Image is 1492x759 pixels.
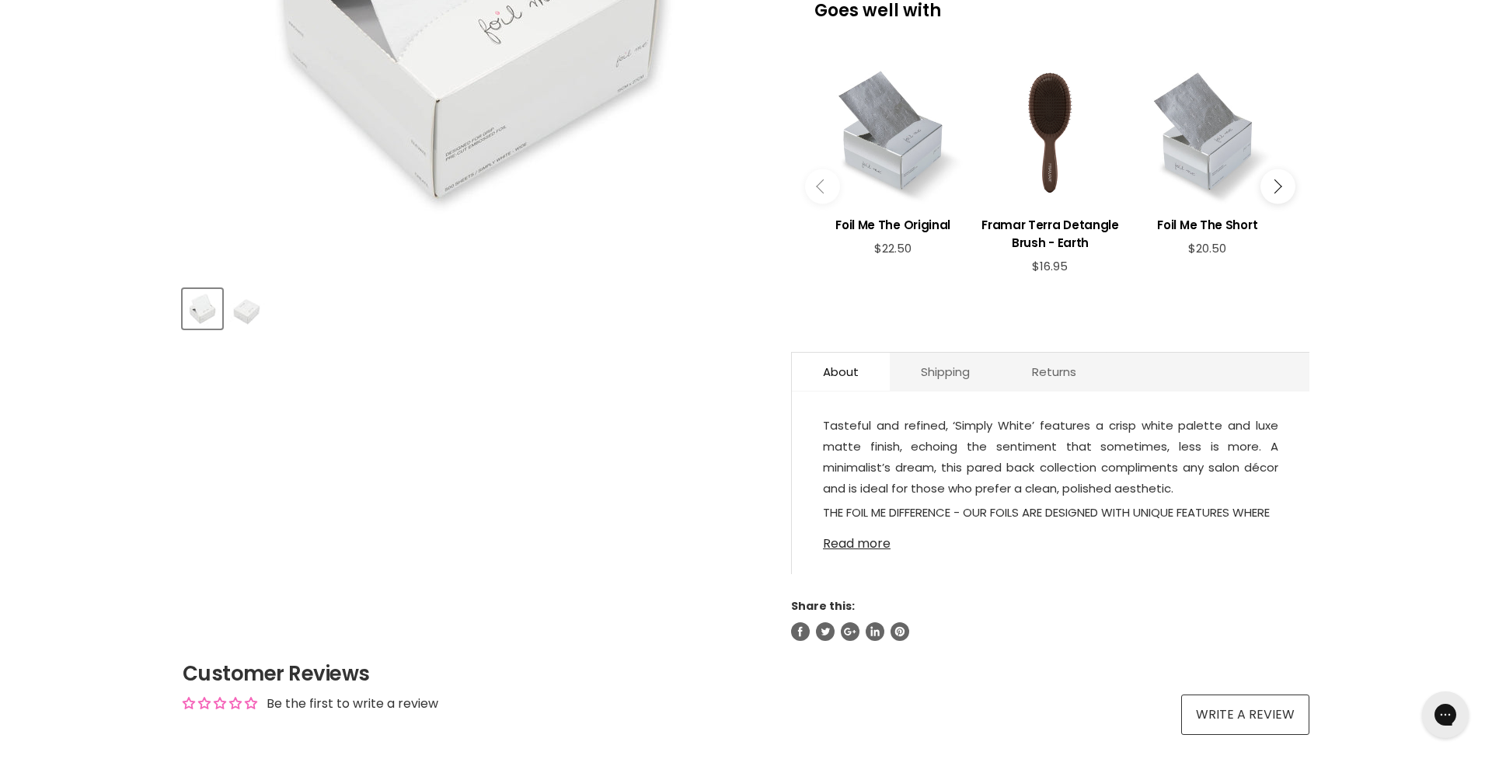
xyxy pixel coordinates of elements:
span: THE FOIL ME DIFFERENCE - OUR FOILS ARE DESIGNED WITH UNIQUE FEATURES WHERE YOU WILL: [823,504,1270,541]
span: Share this: [791,598,855,614]
a: About [792,353,890,391]
button: Foil Me Simply White - Wide [227,289,267,329]
iframe: Gorgias live chat messenger [1414,686,1476,743]
a: Write a review [1181,695,1309,735]
a: Shipping [890,353,1001,391]
img: Foil Me Simply White - Wide [228,291,265,327]
a: View product:Foil Me The Short [1137,204,1278,242]
h3: Foil Me The Short [1137,216,1278,234]
h2: Customer Reviews [183,660,1309,688]
span: $16.95 [1032,258,1068,274]
a: View product:Foil Me The Original [822,204,964,242]
span: $20.50 [1188,240,1226,256]
a: Read more [823,527,1278,551]
div: Be the first to write a review [267,695,438,712]
aside: Share this: [791,599,1309,641]
h3: Framar Terra Detangle Brush - Earth [979,216,1121,252]
button: Foil Me Simply White - Wide [183,289,222,329]
h3: Foil Me The Original [822,216,964,234]
a: View product:Framar Terra Detangle Brush - Earth [979,204,1121,259]
div: Average rating is 0.00 stars [183,695,257,712]
a: Returns [1001,353,1107,391]
span: $22.50 [874,240,912,256]
img: Foil Me Simply White - Wide [184,291,221,327]
div: Product thumbnails [180,284,765,329]
p: Tasteful and refined, ‘Simply White’ features a crisp white palette and luxe matte finish, echoin... [823,415,1278,502]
